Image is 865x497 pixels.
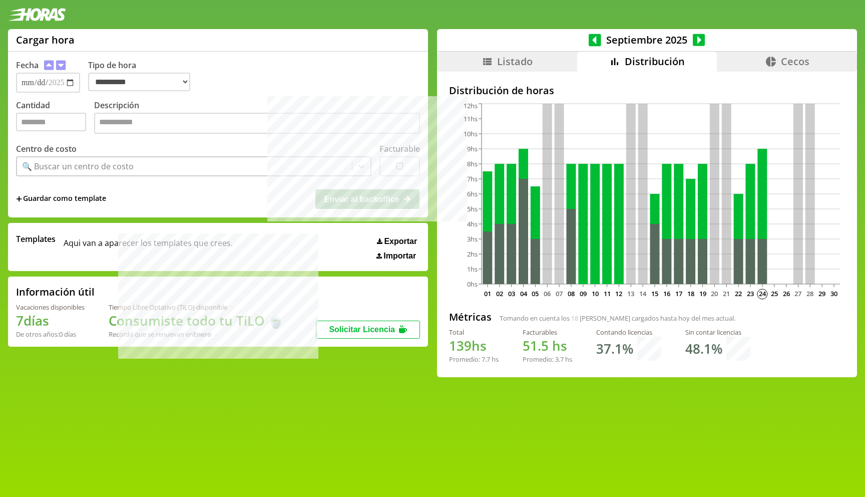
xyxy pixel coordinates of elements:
[496,289,503,298] text: 02
[500,314,735,323] span: Tomando en cuenta los [PERSON_NAME] cargados hasta hoy del mes actual.
[571,314,578,323] span: 18
[627,289,634,298] text: 13
[596,328,661,337] div: Contando licencias
[449,355,499,364] div: Promedio: hs
[464,129,478,138] tspan: 10hs
[759,289,766,298] text: 24
[16,303,85,312] div: Vacaciones disponibles
[383,252,416,261] span: Importar
[16,193,106,204] span: +Guardar como template
[523,337,572,355] h1: hs
[467,189,478,198] tspan: 6hs
[16,330,85,339] div: De otros años: 0 días
[603,289,610,298] text: 11
[781,55,809,68] span: Cecos
[449,328,499,337] div: Total
[711,289,718,298] text: 20
[685,340,722,358] h1: 48.1 %
[687,289,694,298] text: 18
[16,143,77,154] label: Centro de costo
[771,289,778,298] text: 25
[625,55,685,68] span: Distribución
[16,60,39,71] label: Fecha
[379,143,420,154] label: Facturable
[449,310,492,324] h2: Métricas
[523,337,549,355] span: 51.5
[523,328,572,337] div: Facturables
[596,340,633,358] h1: 37.1 %
[467,204,478,213] tspan: 5hs
[651,289,658,298] text: 15
[556,289,563,298] text: 07
[520,289,527,298] text: 04
[449,84,845,97] h2: Distribución de horas
[16,285,95,299] h2: Información útil
[601,33,693,47] span: Septiembre 2025
[16,100,94,136] label: Cantidad
[88,60,198,93] label: Tipo de hora
[484,289,491,298] text: 01
[467,280,478,289] tspan: 0hs
[482,355,490,364] span: 7.7
[699,289,706,298] text: 19
[8,8,66,21] img: logotipo
[555,355,564,364] span: 3.7
[723,289,730,298] text: 21
[467,144,478,153] tspan: 9hs
[329,325,395,334] span: Solicitar Licencia
[467,234,478,243] tspan: 3hs
[782,289,789,298] text: 26
[467,219,478,228] tspan: 4hs
[16,113,86,131] input: Cantidad
[806,289,813,298] text: 28
[735,289,742,298] text: 22
[464,101,478,110] tspan: 12hs
[508,289,515,298] text: 03
[109,303,284,312] div: Tiempo Libre Optativo (TiLO) disponible
[384,237,417,246] span: Exportar
[794,289,801,298] text: 27
[592,289,599,298] text: 10
[830,289,837,298] text: 30
[193,330,211,339] b: Enero
[316,321,420,339] button: Solicitar Licencia
[109,330,284,339] div: Recordá que se renuevan en
[747,289,754,298] text: 23
[464,114,478,123] tspan: 11hs
[449,337,472,355] span: 139
[467,250,478,259] tspan: 2hs
[544,289,551,298] text: 06
[497,55,533,68] span: Listado
[109,312,284,330] h1: Consumiste todo tu TiLO 🍵
[16,233,56,244] span: Templates
[94,100,420,136] label: Descripción
[523,355,572,364] div: Promedio: hs
[580,289,587,298] text: 09
[675,289,682,298] text: 17
[685,328,750,337] div: Sin contar licencias
[88,73,190,91] select: Tipo de hora
[467,159,478,168] tspan: 8hs
[16,33,75,47] h1: Cargar hora
[64,233,233,261] span: Aqui van a aparecer los templates que crees.
[568,289,575,298] text: 08
[374,236,420,246] button: Exportar
[94,113,420,134] textarea: To enrich screen reader interactions, please activate Accessibility in Grammarly extension settings
[818,289,825,298] text: 29
[467,174,478,183] tspan: 7hs
[639,289,647,298] text: 14
[449,337,499,355] h1: hs
[16,193,22,204] span: +
[16,312,85,330] h1: 7 días
[532,289,539,298] text: 05
[615,289,622,298] text: 12
[663,289,670,298] text: 16
[22,161,134,172] div: 🔍 Buscar un centro de costo
[467,265,478,274] tspan: 1hs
